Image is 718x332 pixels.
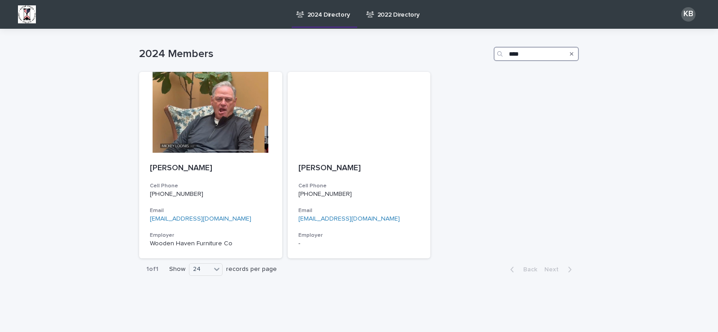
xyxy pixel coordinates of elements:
h1: 2024 Members [139,48,490,61]
h3: Cell Phone [150,182,271,190]
img: BsxibNoaTPe9uU9VL587 [18,5,36,23]
a: [PHONE_NUMBER] [298,191,352,197]
h3: Email [150,207,271,214]
button: Back [503,266,541,274]
a: [PHONE_NUMBER] [150,191,203,197]
h3: Employer [298,232,420,239]
button: Next [541,266,579,274]
p: [PERSON_NAME] [150,164,271,173]
h3: Email [298,207,420,214]
h3: Cell Phone [298,182,420,190]
p: [PERSON_NAME] [298,164,420,173]
p: Show [169,266,185,273]
input: Search [494,47,579,61]
a: [EMAIL_ADDRESS][DOMAIN_NAME] [150,216,251,222]
h3: Employer [150,232,271,239]
a: [EMAIL_ADDRESS][DOMAIN_NAME] [298,216,400,222]
p: Wooden Haven Furniture Co [150,240,271,248]
p: - [298,240,420,248]
a: [PERSON_NAME]Cell Phone[PHONE_NUMBER]Email[EMAIL_ADDRESS][DOMAIN_NAME]EmployerWooden Haven Furnit... [139,72,282,258]
p: 1 of 1 [139,258,166,280]
div: 24 [189,265,211,274]
div: KB [681,7,696,22]
p: records per page [226,266,277,273]
a: [PERSON_NAME]Cell Phone[PHONE_NUMBER]Email[EMAIL_ADDRESS][DOMAIN_NAME]Employer- [288,72,431,258]
span: Back [518,266,537,273]
span: Next [544,266,564,273]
